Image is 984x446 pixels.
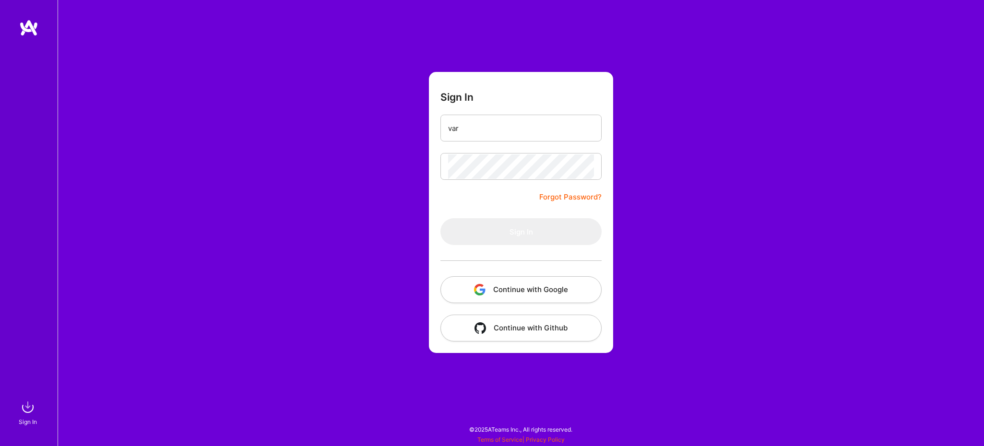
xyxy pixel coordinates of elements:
[19,19,38,36] img: logo
[58,417,984,441] div: © 2025 ATeams Inc., All rights reserved.
[440,315,602,341] button: Continue with Github
[440,276,602,303] button: Continue with Google
[526,436,565,443] a: Privacy Policy
[474,284,486,295] img: icon
[477,436,565,443] span: |
[19,417,37,427] div: Sign In
[448,116,594,141] input: Email...
[539,191,602,203] a: Forgot Password?
[477,436,522,443] a: Terms of Service
[20,398,37,427] a: sign inSign In
[18,398,37,417] img: sign in
[440,218,602,245] button: Sign In
[474,322,486,334] img: icon
[440,91,474,103] h3: Sign In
